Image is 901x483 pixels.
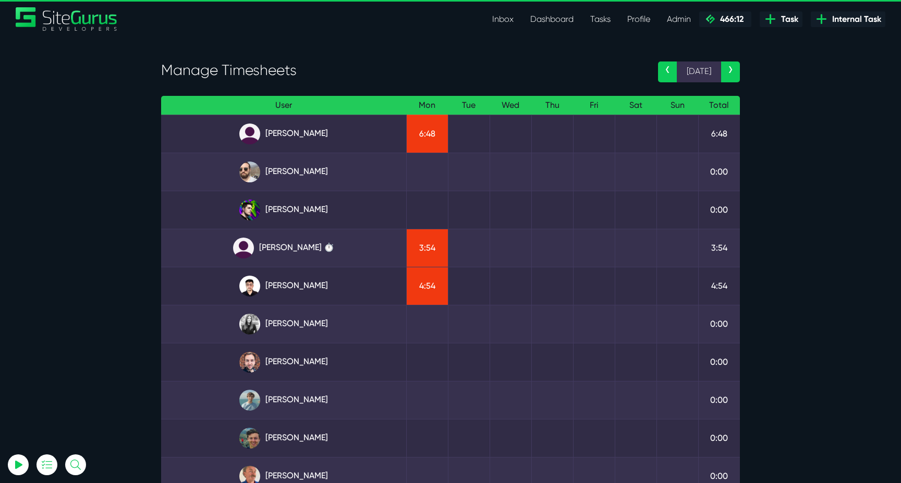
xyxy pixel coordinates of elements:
a: Tasks [582,9,619,30]
td: 0:00 [698,153,740,191]
a: Internal Task [811,11,885,27]
td: 0:00 [698,343,740,381]
img: rgqpcqpgtbr9fmz9rxmm.jpg [239,314,260,335]
a: [PERSON_NAME] [169,276,398,296]
td: 0:00 [698,381,740,419]
td: 6:48 [406,115,448,153]
td: 4:54 [406,267,448,305]
a: ‹ [658,61,677,82]
img: esb8jb8dmrsykbqurfoz.jpg [239,428,260,449]
td: 3:54 [698,229,740,267]
a: [PERSON_NAME] [169,200,398,220]
span: Task [777,13,798,26]
th: Mon [406,96,448,115]
td: 3:54 [406,229,448,267]
td: 6:48 [698,115,740,153]
td: 0:00 [698,191,740,229]
a: SiteGurus [16,7,118,31]
img: rxuxidhawjjb44sgel4e.png [239,200,260,220]
th: Total [698,96,740,115]
a: Dashboard [522,9,582,30]
th: Wed [490,96,531,115]
th: Thu [531,96,573,115]
a: 466:12 [699,11,751,27]
a: › [721,61,740,82]
img: default_qrqg0b.png [233,238,254,258]
a: [PERSON_NAME] [169,352,398,373]
td: 4:54 [698,267,740,305]
span: 466:12 [716,14,744,24]
th: Sun [656,96,698,115]
a: [PERSON_NAME] [169,390,398,411]
img: Sitegurus Logo [16,7,118,31]
img: default_qrqg0b.png [239,123,260,144]
a: Admin [659,9,699,30]
img: tfogtqcjwjterk6idyiu.jpg [239,352,260,373]
h3: Manage Timesheets [161,61,642,79]
a: [PERSON_NAME] [169,314,398,335]
a: Profile [619,9,659,30]
img: ublsy46zpoyz6muduycb.jpg [239,162,260,182]
th: Tue [448,96,490,115]
a: [PERSON_NAME] [169,428,398,449]
a: [PERSON_NAME] [169,123,398,144]
th: Sat [615,96,656,115]
td: 0:00 [698,305,740,343]
a: [PERSON_NAME] ⏱️ [169,238,398,258]
img: tkl4csrki1nqjgf0pb1z.png [239,390,260,411]
span: [DATE] [677,61,721,82]
a: [PERSON_NAME] [169,162,398,182]
th: Fri [573,96,615,115]
a: Inbox [484,9,522,30]
td: 0:00 [698,419,740,457]
span: Internal Task [828,13,881,26]
img: xv1kmavyemxtguplm5ir.png [239,276,260,296]
a: Task [760,11,802,27]
th: User [161,96,406,115]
